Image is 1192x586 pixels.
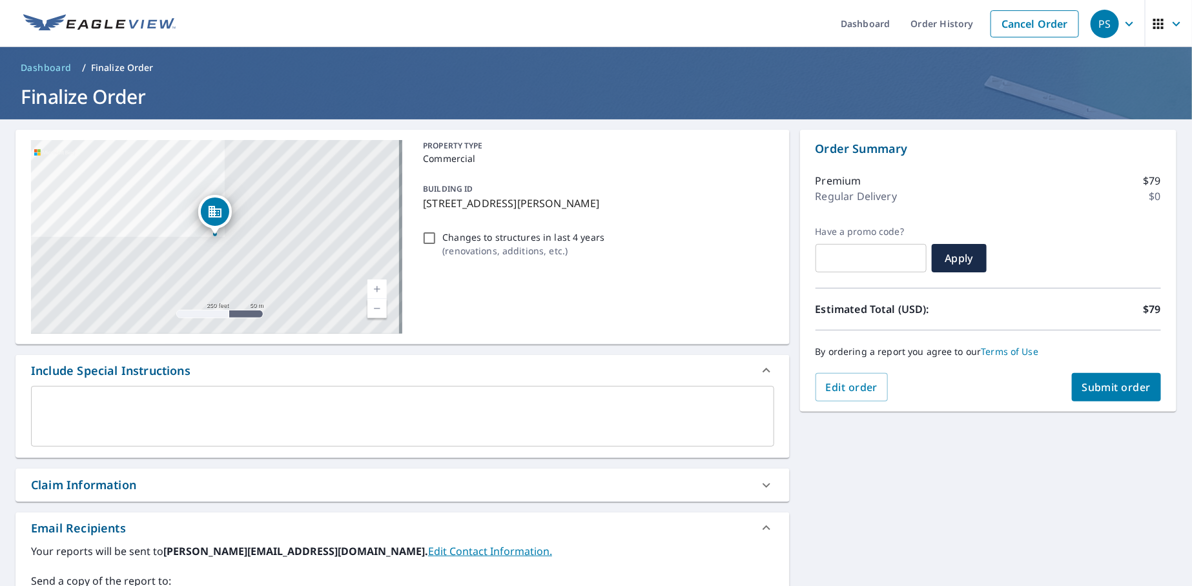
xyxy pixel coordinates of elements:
[1149,188,1161,204] p: $0
[15,57,1177,78] nav: breadcrumb
[15,83,1177,110] h1: Finalize Order
[31,362,190,379] div: Include Special Instructions
[15,512,790,543] div: Email Recipients
[442,244,604,258] p: ( renovations, additions, etc. )
[15,355,790,386] div: Include Special Instructions
[816,226,927,237] label: Have a promo code?
[942,251,976,265] span: Apply
[423,140,768,152] p: PROPERTY TYPE
[816,140,1161,157] p: Order Summary
[816,173,861,188] p: Premium
[423,183,473,194] p: BUILDING ID
[31,476,136,494] div: Claim Information
[1072,373,1162,401] button: Submit order
[163,544,428,558] b: [PERSON_NAME][EMAIL_ADDRESS][DOMAIN_NAME].
[31,543,774,559] label: Your reports will be sent to
[816,346,1161,358] p: By ordering a report you agree to our
[981,345,1039,358] a: Terms of Use
[932,244,987,272] button: Apply
[428,544,552,558] a: EditContactInfo
[423,196,768,211] p: [STREET_ADDRESS][PERSON_NAME]
[198,195,232,235] div: Dropped pin, building 1, Commercial property, 5 Lower Ragsdale Dr Monterey, CA 93940
[91,61,154,74] p: Finalize Order
[816,301,989,317] p: Estimated Total (USD):
[31,520,126,537] div: Email Recipients
[442,230,604,244] p: Changes to structures in last 4 years
[367,279,387,299] a: Current Level 17, Zoom In
[826,380,878,394] span: Edit order
[1144,173,1161,188] p: $79
[15,57,77,78] a: Dashboard
[816,373,889,401] button: Edit order
[816,188,897,204] p: Regular Delivery
[1144,301,1161,317] p: $79
[991,10,1079,37] a: Cancel Order
[23,14,176,34] img: EV Logo
[423,152,768,165] p: Commercial
[1091,10,1119,38] div: PS
[367,299,387,318] a: Current Level 17, Zoom Out
[82,60,86,76] li: /
[15,469,790,501] div: Claim Information
[21,61,72,74] span: Dashboard
[1082,380,1151,394] span: Submit order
